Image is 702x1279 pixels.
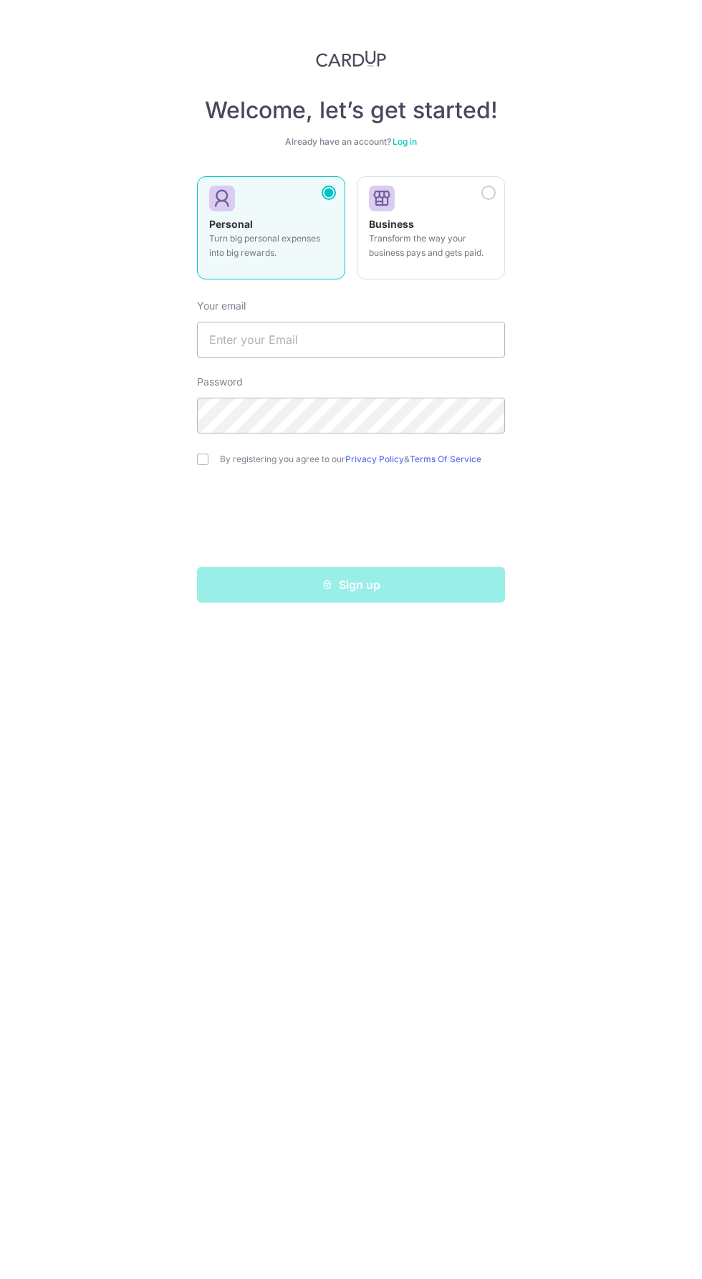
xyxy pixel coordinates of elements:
[197,322,505,358] input: Enter your Email
[197,299,246,313] label: Your email
[393,136,417,147] a: Log in
[197,96,505,125] h4: Welcome, let’s get started!
[369,231,493,260] p: Transform the way your business pays and gets paid.
[345,454,404,464] a: Privacy Policy
[209,218,253,230] strong: Personal
[197,375,243,389] label: Password
[410,454,481,464] a: Terms Of Service
[357,176,505,288] a: Business Transform the way your business pays and gets paid.
[369,218,414,230] strong: Business
[220,454,505,465] label: By registering you agree to our &
[197,136,505,148] div: Already have an account?
[197,176,345,288] a: Personal Turn big personal expenses into big rewards.
[316,50,386,67] img: CardUp Logo
[209,231,333,260] p: Turn big personal expenses into big rewards.
[242,494,460,550] iframe: reCAPTCHA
